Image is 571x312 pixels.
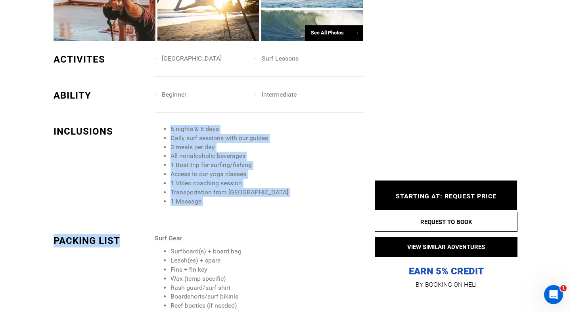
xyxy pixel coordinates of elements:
li: Access to our yoga classes [171,170,363,179]
span: Surf Lessons [262,55,299,62]
iframe: Intercom live chat [544,285,563,304]
li: Fins + fin key [171,265,363,274]
li: 5 nights & 5 days [171,125,363,134]
div: See All Photos [305,25,363,41]
div: INCLUSIONS [54,125,149,138]
li: Surfboard(s) + board bag [171,247,363,256]
li: Leash(es) + spare [171,256,363,265]
li: 1 Boat trip for surfing/fishing [171,161,363,170]
span: [GEOGRAPHIC_DATA] [162,55,222,62]
li: Transportation from [GEOGRAPHIC_DATA] [171,188,363,197]
li: 1 Video coaching session [171,179,363,188]
li: Rash guard/surf shirt [171,283,363,293]
div: ABILITY [54,89,149,102]
button: REQUEST TO BOOK [375,212,517,232]
span: Beginner [162,91,186,98]
span: → [354,30,359,36]
li: Reef booties (if needed) [171,301,363,310]
strong: Surf Gear [155,234,182,242]
li: 3 meals per day [171,143,363,152]
li: 1 Massage [171,197,363,206]
p: EARN 5% CREDIT [375,186,517,278]
div: ACTIVITES [54,53,149,66]
button: VIEW SIMILAR ADVENTURES [375,237,517,257]
li: Boardshorts/surf bikinis [171,292,363,301]
li: Wax (temp-specific) [171,274,363,283]
span: 1 [560,285,567,291]
span: STARTING AT: REQUEST PRICE [396,192,496,200]
li: All nonalcoholic beverages [171,152,363,161]
span: Intermediate [262,91,297,98]
div: PACKING LIST [54,234,149,247]
p: BY BOOKING ON HELI [375,279,517,290]
li: Daily surf sessions with our guides [171,134,363,143]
